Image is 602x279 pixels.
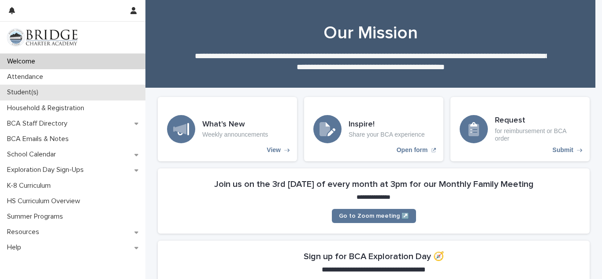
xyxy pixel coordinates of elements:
[202,131,268,138] p: Weekly announcements
[267,146,281,154] p: View
[7,29,78,46] img: V1C1m3IdTEidaUdm9Hs0
[450,97,590,161] a: Submit
[202,120,268,130] h3: What's New
[397,146,428,154] p: Open form
[332,209,416,223] a: Go to Zoom meeting ↗️
[349,131,425,138] p: Share your BCA experience
[4,57,42,66] p: Welcome
[4,197,87,205] p: HS Curriculum Overview
[304,97,443,161] a: Open form
[304,251,444,262] h2: Sign up for BCA Exploration Day 🧭
[214,179,534,190] h2: Join us on the 3rd [DATE] of every month at 3pm for our Monthly Family Meeting
[4,228,46,236] p: Resources
[553,146,573,154] p: Submit
[339,213,409,219] span: Go to Zoom meeting ↗️
[4,73,50,81] p: Attendance
[158,97,297,161] a: View
[4,150,63,159] p: School Calendar
[4,135,76,143] p: BCA Emails & Notes
[4,88,45,97] p: Student(s)
[495,127,580,142] p: for reimbursement or BCA order
[4,166,91,174] p: Exploration Day Sign-Ups
[4,182,58,190] p: K-8 Curriculum
[4,104,91,112] p: Household & Registration
[4,212,70,221] p: Summer Programs
[495,116,580,126] h3: Request
[4,243,28,252] p: Help
[155,22,587,44] h1: Our Mission
[349,120,425,130] h3: Inspire!
[4,119,74,128] p: BCA Staff Directory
